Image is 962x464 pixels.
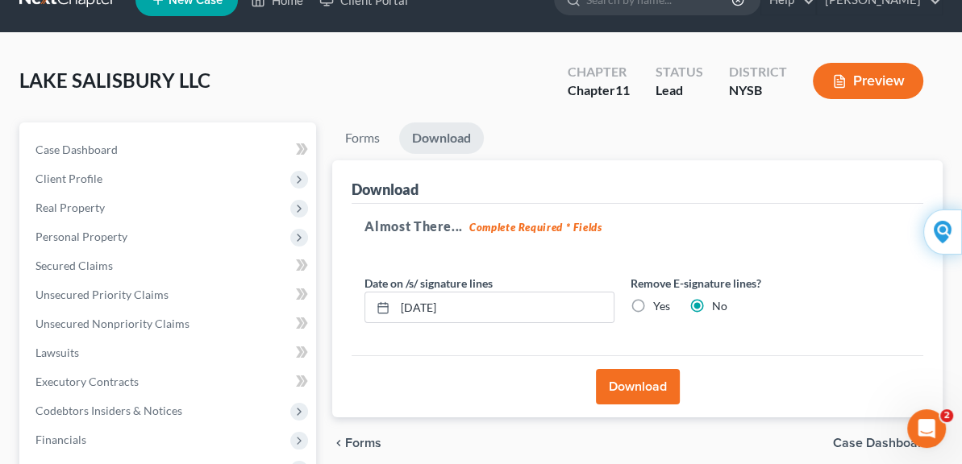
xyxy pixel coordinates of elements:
span: Financials [35,433,86,446]
div: Download [352,180,419,199]
input: MM/DD/YYYY [395,292,614,323]
button: Download [596,369,680,404]
div: Chapter [568,81,630,100]
span: Unsecured Nonpriority Claims [35,317,189,330]
a: Lawsuits [23,338,316,367]
a: Download [399,122,484,154]
span: Secured Claims [35,259,113,272]
div: Chapter [568,63,630,81]
a: Unsecured Nonpriority Claims [23,309,316,338]
iframe: Intercom live chat [907,409,946,448]
a: Secured Claims [23,251,316,280]
span: 2 [940,409,953,422]
label: Date on /s/ signature lines [364,275,493,292]
span: Executory Contracts [35,375,139,388]
span: Case Dashboard [35,143,118,156]
h5: Almost There... [364,217,910,236]
span: Real Property [35,201,105,214]
span: Unsecured Priority Claims [35,288,169,301]
div: District [729,63,787,81]
button: Preview [813,63,923,99]
a: Case Dashboard chevron_right [833,437,943,449]
div: Lead [656,81,703,100]
label: No [712,298,727,314]
span: Client Profile [35,172,102,185]
span: Forms [345,437,381,449]
a: Unsecured Priority Claims [23,280,316,309]
a: Executory Contracts [23,367,316,396]
button: chevron_left Forms [332,437,403,449]
div: Status [656,63,703,81]
span: Codebtors Insiders & Notices [35,404,182,417]
a: Forms [332,122,393,154]
span: 11 [615,82,630,97]
span: Lawsuits [35,346,79,359]
span: Personal Property [35,230,127,243]
span: LAKE SALISBURY LLC [19,68,210,92]
span: Case Dashboard [833,437,930,449]
strong: Complete Required * Fields [469,221,602,234]
div: NYSB [729,81,787,100]
i: chevron_left [332,437,345,449]
label: Remove E-signature lines? [631,275,881,292]
label: Yes [653,298,670,314]
a: Case Dashboard [23,135,316,164]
